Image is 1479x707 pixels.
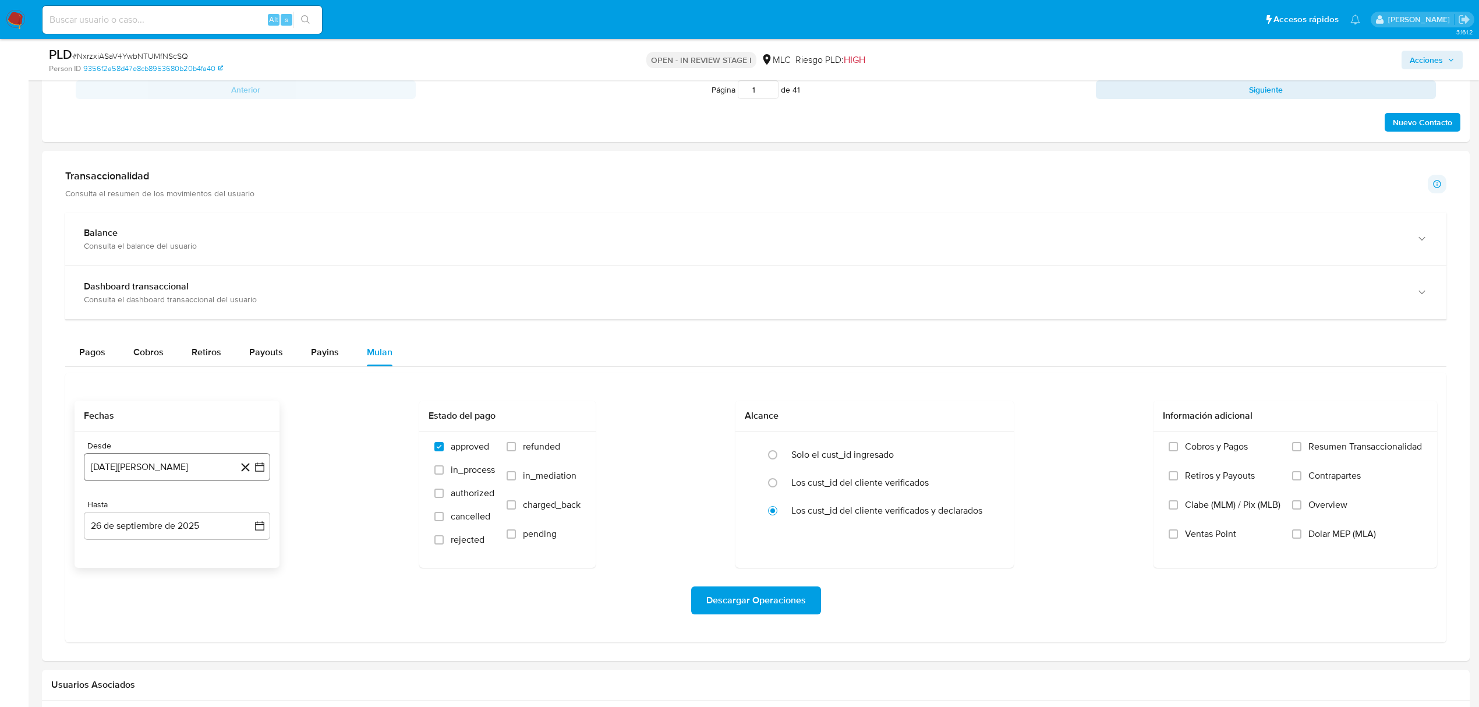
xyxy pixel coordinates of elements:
span: HIGH [844,53,865,66]
p: valentina.fiuri@mercadolibre.com [1388,14,1454,25]
span: Acciones [1410,51,1443,69]
div: MLC [761,54,791,66]
button: Anterior [76,80,416,99]
a: 9356f2a58d47e8cb8953680b20b4fa40 [83,63,223,74]
span: 3.161.2 [1456,27,1473,37]
span: # NxrzxiASaV4YwbNTUMfNScSQ [72,50,188,62]
button: Acciones [1402,51,1463,69]
input: Buscar usuario o caso... [43,12,322,27]
span: Página de [712,80,800,99]
button: Siguiente [1096,80,1436,99]
button: search-icon [293,12,317,28]
a: Salir [1458,13,1470,26]
span: 41 [792,84,800,96]
span: Nuevo Contacto [1393,114,1452,130]
span: Alt [269,14,278,25]
button: Nuevo Contacto [1385,113,1460,132]
span: s [285,14,288,25]
h2: Usuarios Asociados [51,679,1460,691]
b: Person ID [49,63,81,74]
b: PLD [49,45,72,63]
span: Riesgo PLD: [795,54,865,66]
a: Notificaciones [1350,15,1360,24]
span: Accesos rápidos [1273,13,1339,26]
p: OPEN - IN REVIEW STAGE I [646,52,756,68]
